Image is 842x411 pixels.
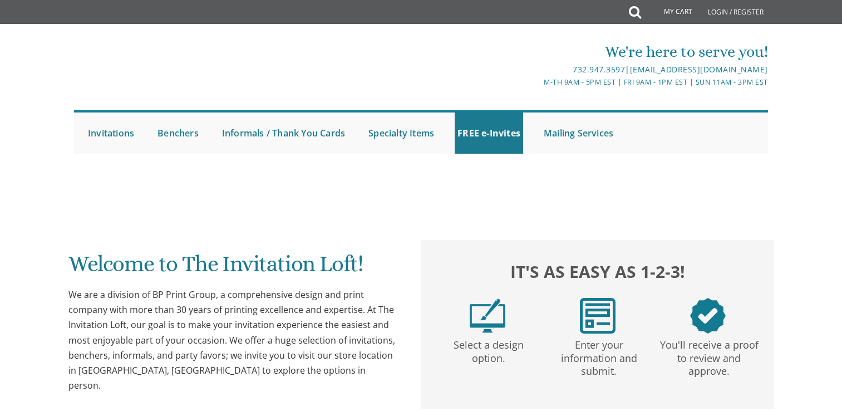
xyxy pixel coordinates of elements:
[155,112,201,154] a: Benchers
[690,298,726,334] img: step3.png
[455,112,523,154] a: FREE e-Invites
[306,41,768,63] div: We're here to serve you!
[541,112,616,154] a: Mailing Services
[436,334,541,365] p: Select a design option.
[640,1,700,23] a: My Cart
[580,298,616,334] img: step2.png
[573,64,625,75] a: 732.947.3597
[219,112,348,154] a: Informals / Thank You Cards
[366,112,437,154] a: Specialty Items
[470,298,505,334] img: step1.png
[85,112,137,154] a: Invitations
[306,63,768,76] div: |
[656,334,762,378] p: You'll receive a proof to review and approve.
[630,64,768,75] a: [EMAIL_ADDRESS][DOMAIN_NAME]
[432,259,763,284] h2: It's as easy as 1-2-3!
[68,252,399,285] h1: Welcome to The Invitation Loft!
[546,334,652,378] p: Enter your information and submit.
[306,76,768,88] div: M-Th 9am - 5pm EST | Fri 9am - 1pm EST | Sun 11am - 3pm EST
[68,287,399,393] div: We are a division of BP Print Group, a comprehensive design and print company with more than 30 y...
